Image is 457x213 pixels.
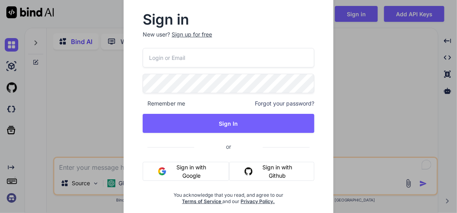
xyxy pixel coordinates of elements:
[241,198,275,204] a: Privacy Policy.
[143,48,314,67] input: Login or Email
[182,198,222,204] a: Terms of Service
[143,13,314,26] h2: Sign in
[255,100,314,107] span: Forgot your password?
[171,187,285,205] div: You acknowledge that you read, and agree to our and our
[143,100,185,107] span: Remember me
[143,162,229,181] button: Sign in with Google
[245,167,252,175] img: github
[143,114,314,133] button: Sign In
[172,31,212,38] div: Sign up for free
[143,31,314,48] p: New user?
[229,162,314,181] button: Sign in with Github
[194,137,263,156] span: or
[158,167,166,175] img: google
